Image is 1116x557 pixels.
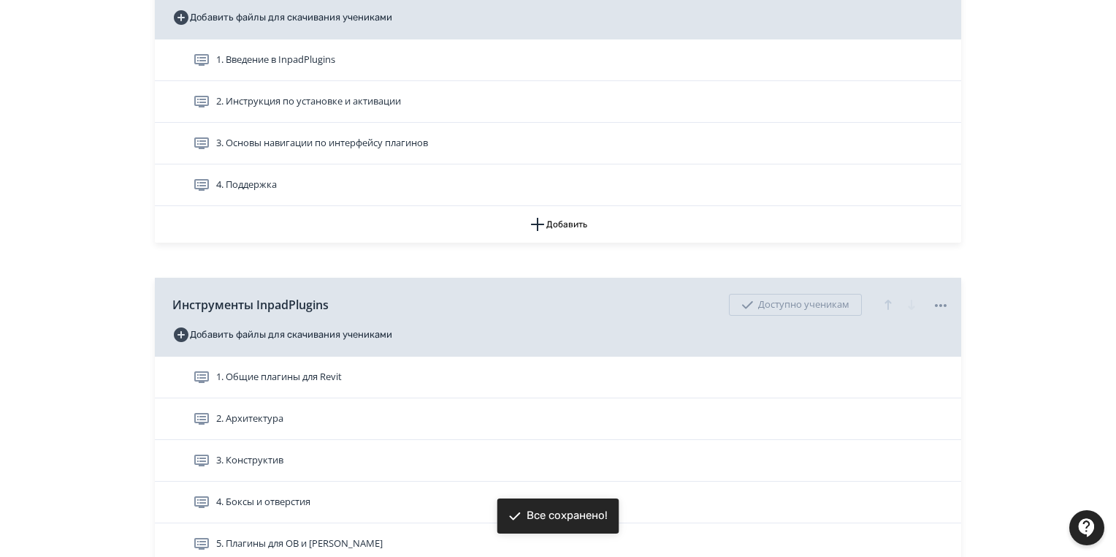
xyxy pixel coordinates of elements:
[155,39,961,81] div: 1. Введение в InpadPlugins
[155,81,961,123] div: 2. Инструкция по установке и активации
[155,482,961,523] div: 4. Боксы и отверстия
[216,178,277,192] span: 4. Поддержка
[172,6,392,29] button: Добавить файлы для скачивания учениками
[216,94,401,109] span: 2. Инструкция по установке и активации
[172,296,329,314] span: Инструменты InpadPlugins
[155,123,961,164] div: 3. Основы навигации по интерфейсу плагинов
[216,495,310,509] span: 4. Боксы и отверстия
[155,440,961,482] div: 3. Конструктив
[155,398,961,440] div: 2. Архитектура
[216,53,335,67] span: 1. Введение в InpadPlugins
[216,537,383,551] span: 5. Плагины для ОВ и ВК
[216,136,428,151] span: 3. Основы навигации по интерфейсу плагинов
[527,509,608,523] div: Все сохранено!
[729,294,862,316] div: Доступно ученикам
[172,323,392,346] button: Добавить файлы для скачивания учениками
[216,370,342,384] span: 1. Общие плагины для Revit
[216,453,283,468] span: 3. Конструктив
[216,412,283,426] span: 2. Архитектура
[155,357,961,398] div: 1. Общие плагины для Revit
[155,164,961,206] div: 4. Поддержка
[155,206,961,243] button: Добавить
